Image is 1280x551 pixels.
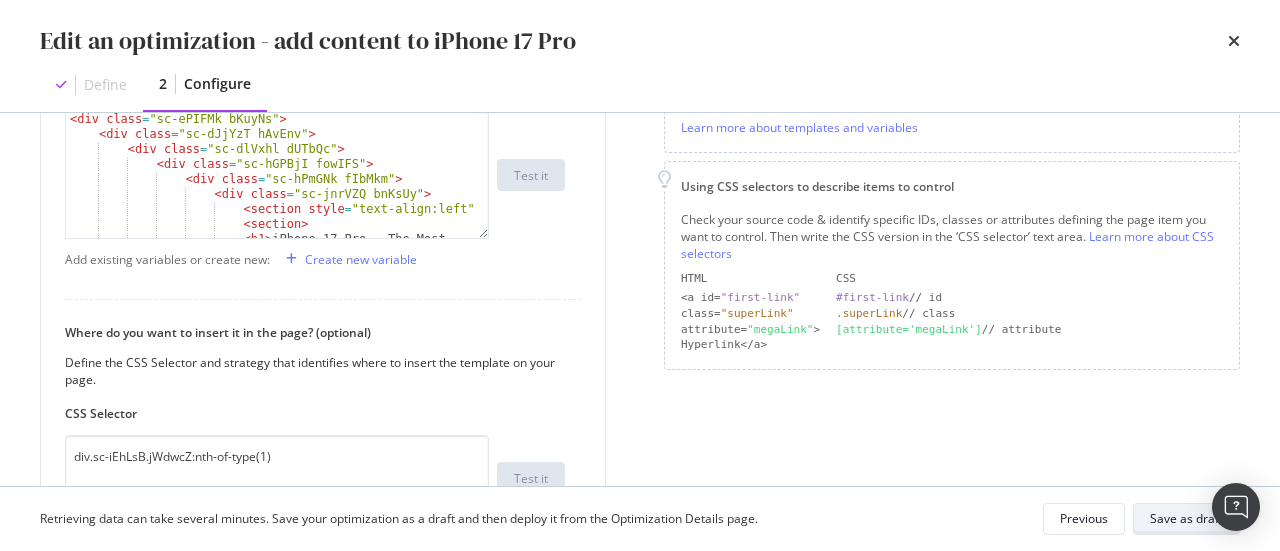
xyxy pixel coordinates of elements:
div: class= [681,306,820,322]
div: 2 [159,74,167,94]
div: Hyperlink</a> [681,337,820,353]
div: attribute= > [681,322,820,338]
div: Edit an optimization - add content to iPhone 17 Pro [40,24,576,58]
textarea: div.sc-iEhLsB.jWdwcZ:nth-of-type(1) [65,435,489,497]
div: [attribute='megaLink'] [836,323,982,336]
div: Create new variable [305,251,417,268]
div: // id [836,290,1223,306]
button: Test it [497,462,565,494]
div: Previous [1060,510,1108,527]
div: "megaLink" [747,323,813,336]
div: Save as draft [1150,510,1223,527]
button: Create new variable [278,243,417,275]
div: .superLink [836,307,902,320]
a: Learn more about CSS selectors [681,228,1214,262]
div: "first-link" [721,291,800,304]
div: Configure [184,74,251,94]
label: Where do you want to insert it in the page? (optional) [65,324,565,341]
button: Previous [1043,503,1125,535]
div: Using CSS selectors to describe items to control [681,178,1223,195]
div: "superLink" [721,307,794,320]
div: Define the CSS Selector and strategy that identifies where to insert the template on your page. [65,354,565,388]
div: Check your source code & identify specific IDs, classes or attributes defining the page item you ... [681,211,1223,262]
div: times [1228,24,1240,58]
button: Save as draft [1133,503,1240,535]
div: <a id= [681,290,820,306]
div: #first-link [836,291,909,304]
div: Define [84,75,127,95]
label: CSS Selector [65,405,565,422]
div: HTML [681,271,820,287]
button: Test it [497,159,565,191]
div: Test it [514,167,548,184]
div: Retrieving data can take several minutes. Save your optimization as a draft and then deploy it fr... [40,510,758,527]
div: Add existing variables or create new: [65,251,270,268]
a: Learn more about templates and variables [681,119,918,136]
div: Open Intercom Messenger [1212,483,1260,531]
div: // class [836,306,1223,322]
div: Test it [514,470,548,487]
div: CSS [836,271,1223,287]
div: // attribute [836,322,1223,338]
